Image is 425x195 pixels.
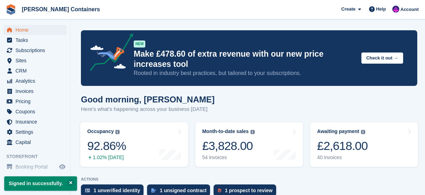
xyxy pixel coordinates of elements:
[4,117,66,127] a: menu
[225,188,272,193] div: 1 prospect to review
[4,176,77,191] p: Signed in successfully.
[4,76,66,86] a: menu
[84,33,133,74] img: price-adjustments-announcement-icon-8257ccfd72463d97f412b2fc003d46551f7dbcb40ab6d574587a9cd5c0d94...
[85,188,90,193] img: verify_identity-adf6edd0f0f0b5bbfe63781bf79b02c33cf7c696d77639b501bdc392416b5a36.svg
[317,139,368,153] div: £2,618.00
[15,66,58,76] span: CRM
[4,162,66,172] a: menu
[310,122,418,167] a: Awaiting payment £2,618.00 40 invoices
[4,127,66,137] a: menu
[15,127,58,137] span: Settings
[317,155,368,161] div: 40 invoices
[341,6,355,13] span: Create
[151,188,156,193] img: contract_signature_icon-13c848040528278c33f63329250d36e43548de30e8caae1d1a13099fd9432cc5.svg
[81,105,215,113] p: Here's what's happening across your business [DATE]
[15,107,58,117] span: Coupons
[134,49,356,69] p: Make £478.60 of extra revenue with our new price increases tool
[94,188,140,193] div: 1 unverified identity
[15,25,58,35] span: Home
[15,96,58,106] span: Pricing
[4,137,66,147] a: menu
[392,6,399,13] img: Claire Wilson
[400,6,419,13] span: Account
[4,56,66,65] a: menu
[202,155,255,161] div: 54 invoices
[160,188,207,193] div: 1 unsigned contract
[4,107,66,117] a: menu
[80,122,188,167] a: Occupancy 92.86% 1.02% [DATE]
[87,139,126,153] div: 92.86%
[361,52,403,64] button: Check it out →
[317,128,359,134] div: Awaiting payment
[4,25,66,35] a: menu
[15,35,58,45] span: Tasks
[15,56,58,65] span: Sites
[15,117,58,127] span: Insurance
[81,177,417,182] p: ACTIONS
[81,95,215,104] h1: Good morning, [PERSON_NAME]
[15,137,58,147] span: Capital
[15,45,58,55] span: Subscriptions
[4,86,66,96] a: menu
[134,40,145,48] div: NEW
[218,188,221,193] img: prospect-51fa495bee0391a8d652442698ab0144808aea92771e9ea1ae160a38d050c398.svg
[6,4,16,15] img: stora-icon-8386f47178a22dfd0bd8f6a31ec36ba5ce8667c1dd55bd0f319d3a0aa187defe.svg
[15,86,58,96] span: Invoices
[4,45,66,55] a: menu
[202,128,249,134] div: Month-to-date sales
[87,128,114,134] div: Occupancy
[250,130,255,134] img: icon-info-grey-7440780725fd019a000dd9b08b2336e03edf1995a4989e88bcd33f0948082b44.svg
[195,122,303,167] a: Month-to-date sales £3,828.00 54 invoices
[4,66,66,76] a: menu
[87,155,126,161] div: 1.02% [DATE]
[4,35,66,45] a: menu
[15,76,58,86] span: Analytics
[115,130,120,134] img: icon-info-grey-7440780725fd019a000dd9b08b2336e03edf1995a4989e88bcd33f0948082b44.svg
[376,6,386,13] span: Help
[15,162,58,172] span: Booking Portal
[134,69,356,77] p: Rooted in industry best practices, but tailored to your subscriptions.
[361,130,365,134] img: icon-info-grey-7440780725fd019a000dd9b08b2336e03edf1995a4989e88bcd33f0948082b44.svg
[6,153,70,160] span: Storefront
[58,163,66,171] a: Preview store
[19,4,103,15] a: [PERSON_NAME] Containers
[202,139,255,153] div: £3,828.00
[4,96,66,106] a: menu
